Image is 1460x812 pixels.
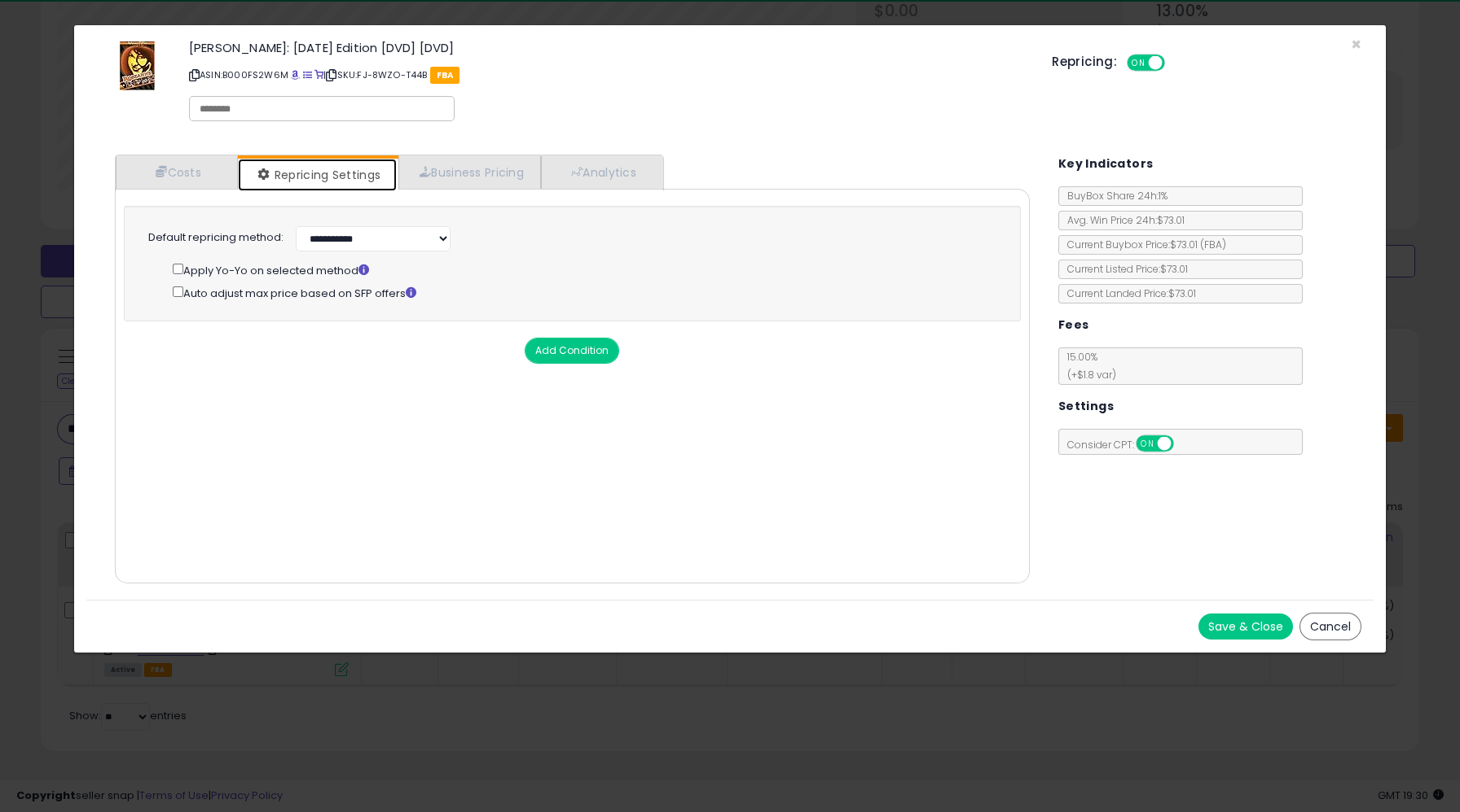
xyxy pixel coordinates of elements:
[1059,286,1196,300] span: Current Landed Price: $73.01
[1059,238,1226,251] span: Current Buybox Price:
[120,41,155,90] img: 51VE2F81RTL._SL60_.jpg
[1058,154,1154,174] h5: Key Indicators
[1059,213,1185,227] span: Avg. Win Price 24h: $73.01
[1299,613,1361,640] button: Cancel
[1171,437,1197,451] span: OFF
[1052,55,1117,68] h5: Repricing:
[148,230,284,246] label: Default repricing method:
[1351,33,1361,56] span: ×
[1128,56,1149,70] span: ON
[1059,262,1188,276] span: Current Listed Price: $73.01
[291,68,300,81] a: BuyBox page
[525,338,619,364] button: Add Condition
[1198,613,1293,640] button: Save & Close
[1059,438,1195,452] span: Consider CPT:
[173,260,996,279] div: Apply Yo-Yo on selected method
[303,68,312,81] a: All offer listings
[1058,315,1089,335] h5: Fees
[1163,56,1189,70] span: OFF
[1170,238,1226,251] span: $73.01
[1200,238,1226,251] span: ( FBA )
[116,155,238,189] a: Costs
[314,68,323,81] a: Your listing only
[398,155,541,189] a: Business Pricing
[189,62,1027,88] p: ASIN: B000FS2W6M | SKU: FJ-8WZO-T44B
[541,155,662,189] a: Analytics
[1137,437,1158,451] span: ON
[1059,350,1116,382] span: 15.00 %
[1059,368,1116,382] span: (+$1.8 var)
[238,159,398,191] a: Repricing Settings
[189,41,1027,54] h3: [PERSON_NAME]: [DATE] Edition [DVD] [DVD]
[1058,396,1114,417] h5: Settings
[1059,189,1168,203] span: BuyBox Share 24h: 1%
[173,283,996,302] div: Auto adjust max price based on SFP offers
[430,67,460,84] span: FBA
